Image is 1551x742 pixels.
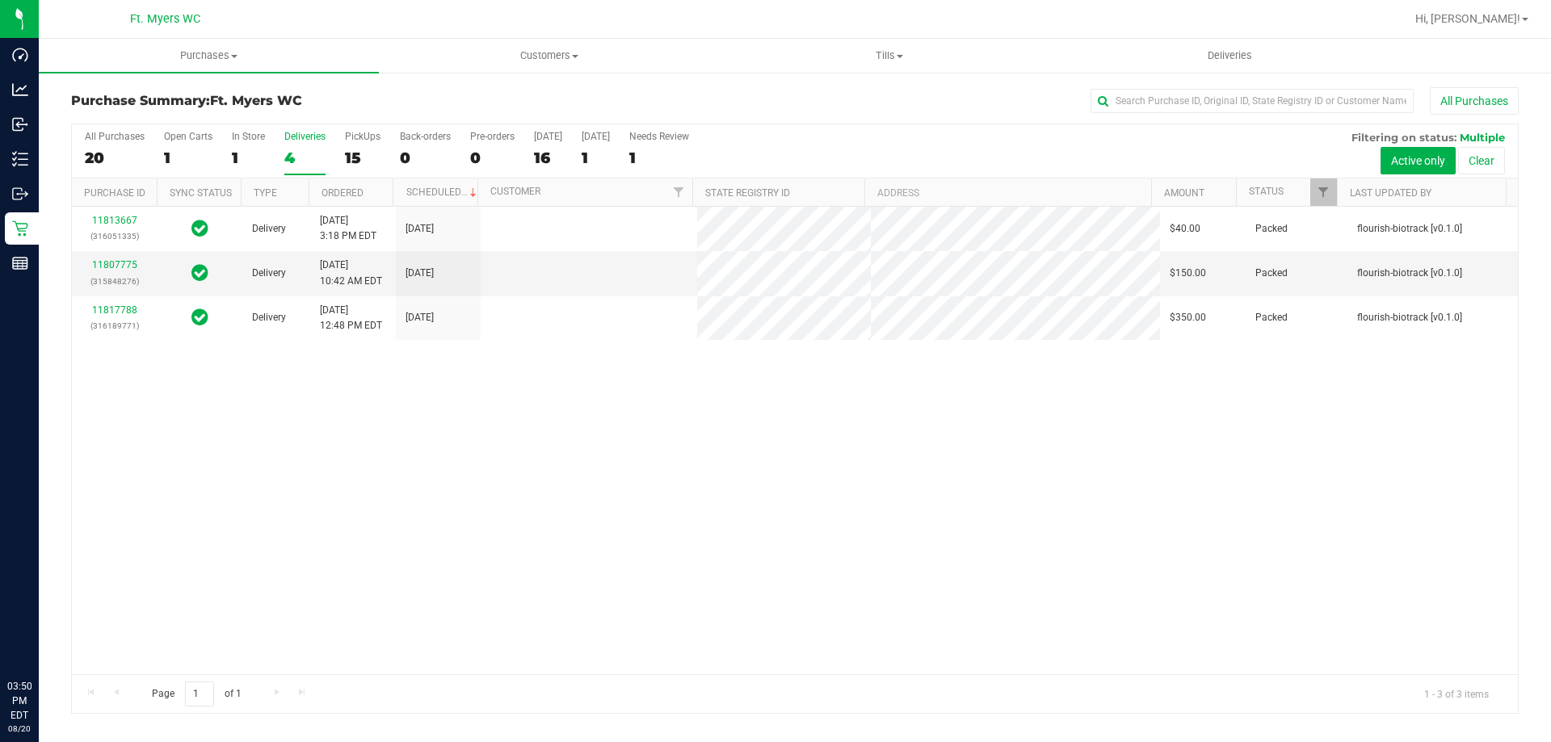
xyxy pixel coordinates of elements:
[864,178,1151,207] th: Address
[406,266,434,281] span: [DATE]
[82,228,147,244] p: (316051335)
[1415,12,1520,25] span: Hi, [PERSON_NAME]!
[534,149,562,167] div: 16
[138,681,254,706] span: Page of 1
[705,187,790,199] a: State Registry ID
[284,149,326,167] div: 4
[130,12,200,26] span: Ft. Myers WC
[12,255,28,271] inline-svg: Reports
[170,187,232,199] a: Sync Status
[191,262,208,284] span: In Sync
[380,48,718,63] span: Customers
[71,94,553,108] h3: Purchase Summary:
[82,274,147,289] p: (315848276)
[1255,221,1288,237] span: Packed
[92,304,137,316] a: 11817788
[629,131,689,142] div: Needs Review
[1430,87,1519,115] button: All Purchases
[12,186,28,202] inline-svg: Outbound
[1460,131,1505,144] span: Multiple
[1060,39,1400,73] a: Deliveries
[210,93,302,108] span: Ft. Myers WC
[322,187,364,199] a: Ordered
[320,303,382,333] span: [DATE] 12:48 PM EDT
[406,187,480,198] a: Scheduled
[12,116,28,132] inline-svg: Inbound
[719,39,1059,73] a: Tills
[490,186,540,197] a: Customer
[92,215,137,226] a: 11813667
[16,613,65,661] iframe: Resource center
[1381,147,1456,174] button: Active only
[1186,48,1274,63] span: Deliveries
[252,310,286,325] span: Delivery
[7,679,32,723] p: 03:50 PM EDT
[85,131,145,142] div: All Purchases
[164,131,212,142] div: Open Carts
[1255,266,1288,281] span: Packed
[1350,187,1431,199] a: Last Updated By
[1310,178,1337,206] a: Filter
[185,681,214,706] input: 1
[232,149,265,167] div: 1
[406,310,434,325] span: [DATE]
[1357,221,1462,237] span: flourish-biotrack [v0.1.0]
[1170,266,1206,281] span: $150.00
[1164,187,1204,199] a: Amount
[12,82,28,98] inline-svg: Analytics
[252,221,286,237] span: Delivery
[470,149,515,167] div: 0
[85,149,145,167] div: 20
[320,213,376,244] span: [DATE] 3:18 PM EDT
[12,47,28,63] inline-svg: Dashboard
[1170,221,1200,237] span: $40.00
[470,131,515,142] div: Pre-orders
[39,48,379,63] span: Purchases
[252,266,286,281] span: Delivery
[1411,681,1502,706] span: 1 - 3 of 3 items
[191,306,208,329] span: In Sync
[1170,310,1206,325] span: $350.00
[320,258,382,288] span: [DATE] 10:42 AM EDT
[400,149,451,167] div: 0
[666,178,692,206] a: Filter
[82,318,147,333] p: (316189771)
[92,259,137,270] a: 11807775
[582,131,610,142] div: [DATE]
[12,151,28,167] inline-svg: Inventory
[39,39,379,73] a: Purchases
[379,39,719,73] a: Customers
[232,131,265,142] div: In Store
[191,217,208,240] span: In Sync
[1351,131,1456,144] span: Filtering on status:
[1249,186,1284,197] a: Status
[345,131,380,142] div: PickUps
[1357,266,1462,281] span: flourish-biotrack [v0.1.0]
[1091,89,1414,113] input: Search Purchase ID, Original ID, State Registry ID or Customer Name...
[164,149,212,167] div: 1
[720,48,1058,63] span: Tills
[84,187,145,199] a: Purchase ID
[629,149,689,167] div: 1
[534,131,562,142] div: [DATE]
[1255,310,1288,325] span: Packed
[254,187,277,199] a: Type
[1458,147,1505,174] button: Clear
[12,220,28,237] inline-svg: Retail
[400,131,451,142] div: Back-orders
[582,149,610,167] div: 1
[7,723,32,735] p: 08/20
[406,221,434,237] span: [DATE]
[1357,310,1462,325] span: flourish-biotrack [v0.1.0]
[284,131,326,142] div: Deliveries
[345,149,380,167] div: 15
